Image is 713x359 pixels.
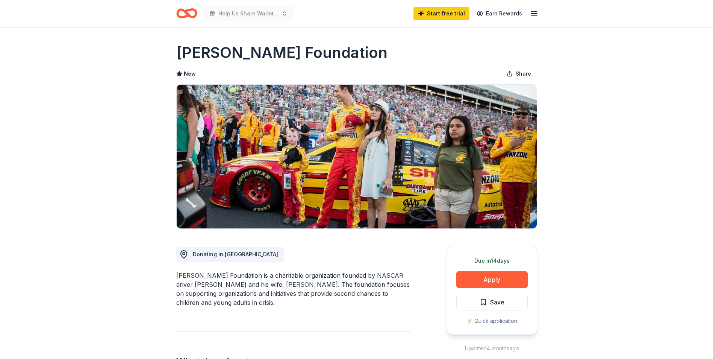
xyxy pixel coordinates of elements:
[490,297,504,307] span: Save
[447,344,537,353] div: Updated 4 months ago
[456,271,528,288] button: Apply
[456,316,528,326] div: ⚡️ Quick application
[472,7,527,20] a: Earn Rewards
[456,294,528,310] button: Save
[501,66,537,81] button: Share
[456,256,528,265] div: Due in 14 days
[193,251,278,257] span: Donating in [GEOGRAPHIC_DATA]
[176,5,197,22] a: Home
[203,6,294,21] button: Help Us Share Warmth; this [DATE], GHGS is proud to give back to the City of [GEOGRAPHIC_DATA].
[176,271,411,307] div: [PERSON_NAME] Foundation is a charitable organization founded by NASCAR driver [PERSON_NAME] and ...
[184,69,196,78] span: New
[413,7,469,20] a: Start free trial
[176,42,388,63] h1: [PERSON_NAME] Foundation
[516,69,531,78] span: Share
[177,85,537,228] img: Image for Joey Logano Foundation
[218,9,279,18] span: Help Us Share Warmth; this [DATE], GHGS is proud to give back to the City of [GEOGRAPHIC_DATA].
